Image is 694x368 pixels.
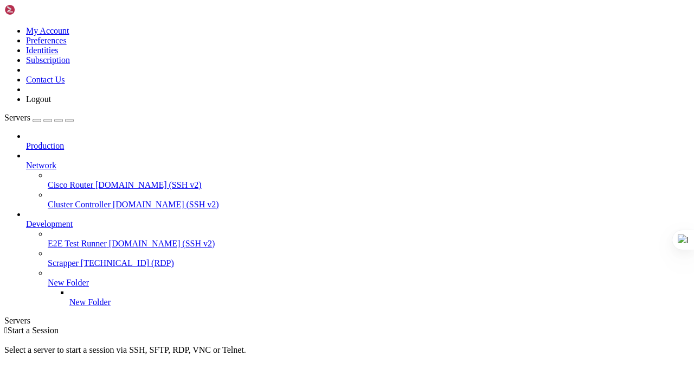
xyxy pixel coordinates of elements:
[26,55,70,65] a: Subscription
[48,258,690,268] a: Scrapper [TECHNICAL_ID] (RDP)
[26,26,69,35] a: My Account
[48,200,690,210] a: Cluster Controller [DOMAIN_NAME] (SSH v2)
[4,113,30,122] span: Servers
[26,141,690,151] a: Production
[48,278,89,287] span: New Folder
[48,258,79,268] span: Scrapper
[69,297,690,307] a: New Folder
[26,94,51,104] a: Logout
[69,288,690,307] li: New Folder
[48,200,111,209] span: Cluster Controller
[69,297,111,307] span: New Folder
[4,4,67,15] img: Shellngn
[8,326,59,335] span: Start a Session
[48,190,690,210] li: Cluster Controller [DOMAIN_NAME] (SSH v2)
[26,161,690,170] a: Network
[4,326,8,335] span: 
[26,151,690,210] li: Network
[48,239,690,249] a: E2E Test Runner [DOMAIN_NAME] (SSH v2)
[26,210,690,307] li: Development
[109,239,215,248] span: [DOMAIN_NAME] (SSH v2)
[26,46,59,55] a: Identities
[26,36,67,45] a: Preferences
[113,200,219,209] span: [DOMAIN_NAME] (SSH v2)
[48,229,690,249] li: E2E Test Runner [DOMAIN_NAME] (SSH v2)
[4,113,74,122] a: Servers
[26,131,690,151] li: Production
[26,219,73,229] span: Development
[48,278,690,288] a: New Folder
[48,170,690,190] li: Cisco Router [DOMAIN_NAME] (SSH v2)
[48,180,93,189] span: Cisco Router
[48,180,690,190] a: Cisco Router [DOMAIN_NAME] (SSH v2)
[4,316,690,326] div: Servers
[26,141,64,150] span: Production
[48,239,107,248] span: E2E Test Runner
[26,219,690,229] a: Development
[26,75,65,84] a: Contact Us
[81,258,174,268] span: [TECHNICAL_ID] (RDP)
[48,268,690,307] li: New Folder
[48,249,690,268] li: Scrapper [TECHNICAL_ID] (RDP)
[95,180,202,189] span: [DOMAIN_NAME] (SSH v2)
[26,161,56,170] span: Network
